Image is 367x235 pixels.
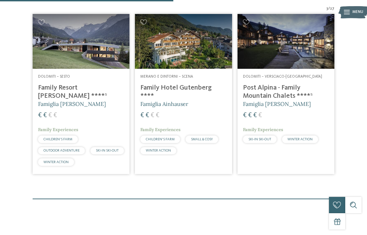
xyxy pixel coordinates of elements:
[140,100,188,107] span: Famiglia Ainhauser
[140,127,180,132] span: Family Experiences
[243,84,329,100] h4: Post Alpina - Family Mountain Chalets ****ˢ
[43,149,80,152] span: OUTDOOR ADVENTURE
[43,160,69,164] span: WINTER ACTION
[140,84,226,100] h4: Family Hotel Gutenberg ****
[38,127,78,132] span: Family Experiences
[33,14,129,174] a: Cercate un hotel per famiglie? Qui troverete solo i migliori! Dolomiti – Sesto Family Resort [PER...
[287,138,313,141] span: WINTER ACTION
[258,112,262,119] span: €
[191,138,213,141] span: SMALL & COSY
[238,14,334,174] a: Cercate un hotel per famiglie? Qui troverete solo i migliori! Dolomiti – Versciaco-[GEOGRAPHIC_DA...
[145,112,149,119] span: €
[135,14,232,68] img: Family Hotel Gutenberg ****
[53,112,57,119] span: €
[140,112,144,119] span: €
[248,112,252,119] span: €
[238,14,334,68] img: Post Alpina - Family Mountain Chalets ****ˢ
[38,100,106,107] span: Famiglia [PERSON_NAME]
[38,75,70,79] span: Dolomiti – Sesto
[328,6,330,12] span: /
[326,6,328,12] span: 3
[146,138,175,141] span: CHILDREN’S FARM
[48,112,52,119] span: €
[243,112,247,119] span: €
[146,149,171,152] span: WINTER ACTION
[151,112,154,119] span: €
[33,14,129,68] img: Family Resort Rainer ****ˢ
[43,138,72,141] span: CHILDREN’S FARM
[38,84,124,100] h4: Family Resort [PERSON_NAME] ****ˢ
[243,127,283,132] span: Family Experiences
[248,138,271,141] span: SKI-IN SKI-OUT
[38,112,42,119] span: €
[330,6,334,12] span: 27
[156,112,159,119] span: €
[96,149,119,152] span: SKI-IN SKI-OUT
[43,112,47,119] span: €
[243,75,322,79] span: Dolomiti – Versciaco-[GEOGRAPHIC_DATA]
[253,112,257,119] span: €
[135,14,232,174] a: Cercate un hotel per famiglie? Qui troverete solo i migliori! Merano e dintorni – Scena Family Ho...
[243,100,311,107] span: Famiglia [PERSON_NAME]
[140,75,193,79] span: Merano e dintorni – Scena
